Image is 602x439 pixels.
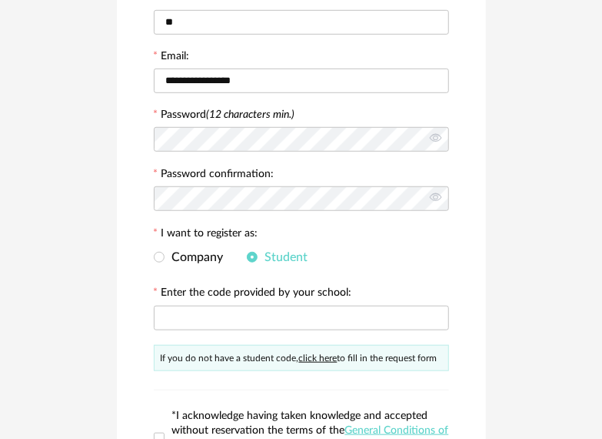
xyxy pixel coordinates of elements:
[161,109,295,120] label: Password
[154,287,352,301] label: Enter the code provided by your school:
[154,169,274,183] label: Password confirmation:
[154,51,190,65] label: Email:
[207,109,295,120] i: (12 characters min.)
[258,251,308,263] span: Student
[154,345,449,371] div: If you do not have a student code, to fill in the request form
[154,228,258,242] label: I want to register as:
[165,251,224,263] span: Company
[299,354,338,363] a: click here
